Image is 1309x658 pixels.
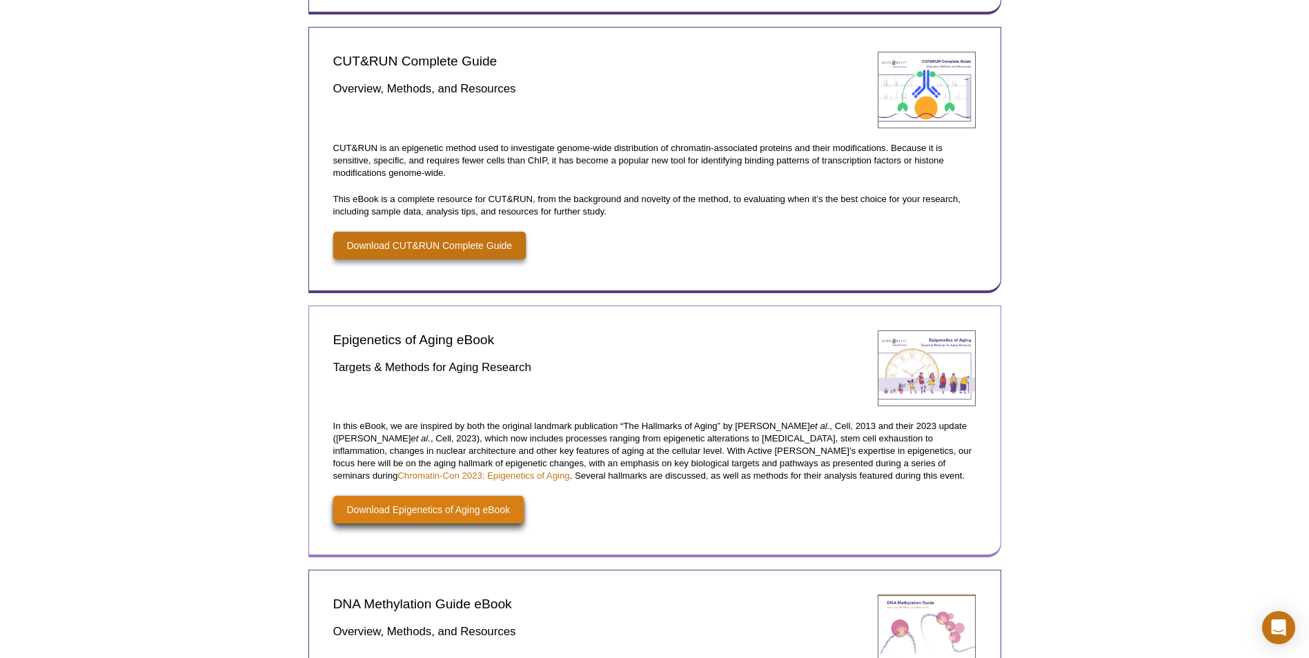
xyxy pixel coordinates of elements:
a: Download CUT&RUN Complete Guide [333,232,526,259]
a: Download Epigenetics of Aging eBook [333,496,524,524]
img: CUT&RUN Complete Guide [878,52,976,128]
h3: Overview, Methods, and Resources [333,81,867,97]
p: CUT&RUN is an epigenetic method used to investigate genome-wide distribution of chromatin-associa... [333,142,976,179]
h2: Epigenetics of Aging eBook [333,330,867,349]
a: CUT&RUN Complete Guide [878,52,976,132]
p: This eBook is a complete resource for CUT&RUN, from the background and novelty of the method, to ... [333,193,976,218]
em: et al. [810,421,830,431]
a: Chromatin-Con 2023: Epigenetics of Aging [397,470,569,481]
h3: Targets & Methods for Aging Research [333,359,867,376]
h3: Overview, Methods, and Resources [333,624,867,640]
div: Open Intercom Messenger [1262,611,1295,644]
h2: CUT&RUN Complete Guide [333,52,867,70]
h2: DNA Methylation Guide eBook [333,595,867,613]
p: In this eBook, we are inspired by both the original landmark publication “The Hallmarks of Aging”... [333,420,976,482]
img: Epigenetics of Aging eBook [878,330,976,406]
em: et al. [411,433,431,443]
a: Epigenetics of Aging eBook [878,330,976,410]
